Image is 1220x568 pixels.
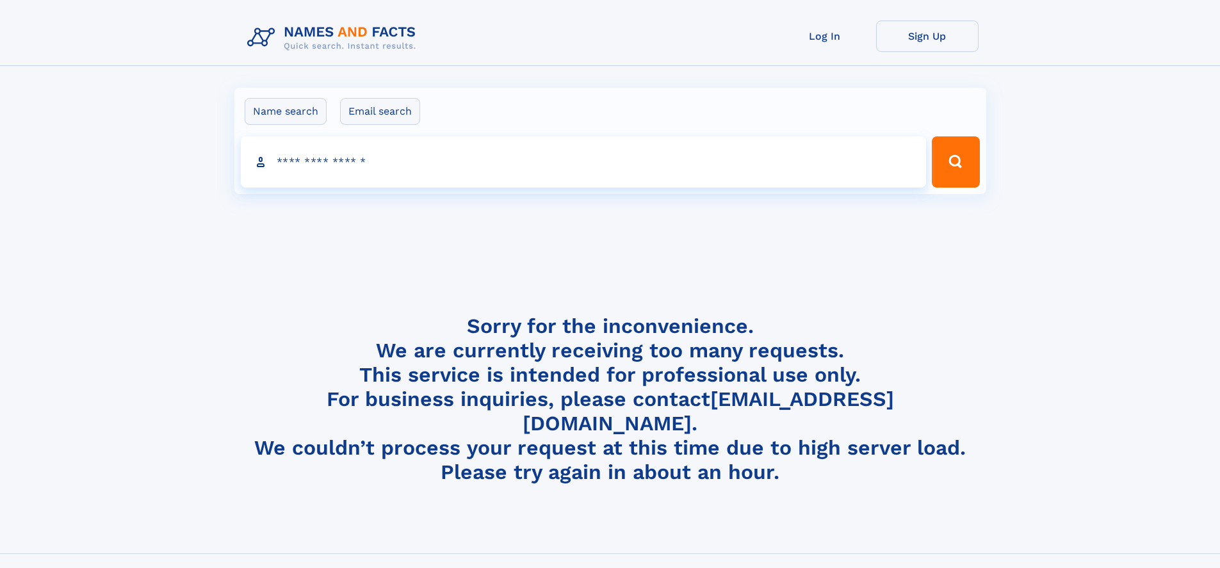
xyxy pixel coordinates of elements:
[774,20,876,52] a: Log In
[241,136,927,188] input: search input
[932,136,979,188] button: Search Button
[340,98,420,125] label: Email search
[876,20,979,52] a: Sign Up
[245,98,327,125] label: Name search
[523,387,894,435] a: [EMAIL_ADDRESS][DOMAIN_NAME]
[242,314,979,485] h4: Sorry for the inconvenience. We are currently receiving too many requests. This service is intend...
[242,20,427,55] img: Logo Names and Facts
